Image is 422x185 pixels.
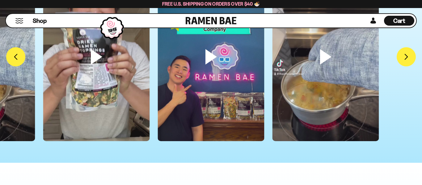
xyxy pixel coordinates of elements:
a: Shop [33,16,47,26]
div: Cart [384,14,414,27]
span: Shop [33,17,47,25]
button: Next [397,47,416,66]
span: Cart [393,17,405,24]
button: Previous [6,47,25,66]
span: Free U.S. Shipping on Orders over $40 🍜 [162,1,260,7]
button: Mobile Menu Trigger [15,18,23,23]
